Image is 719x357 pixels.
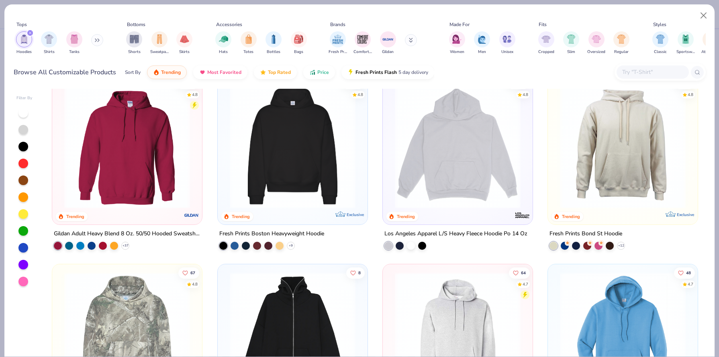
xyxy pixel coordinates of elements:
[474,31,490,55] button: filter button
[587,31,605,55] button: filter button
[291,31,307,55] div: filter for Bags
[674,78,695,89] button: Like
[241,31,257,55] button: filter button
[20,35,29,44] img: Hoodies Image
[353,49,372,55] span: Comfort Colors
[219,49,228,55] span: Hats
[357,92,363,98] div: 4.8
[449,21,470,28] div: Made For
[16,31,32,55] div: filter for Hoodies
[449,31,465,55] button: filter button
[16,21,27,28] div: Tops
[260,69,266,75] img: TopRated.gif
[329,31,347,55] div: filter for Fresh Prints
[538,49,554,55] span: Cropped
[686,271,691,275] span: 48
[150,49,169,55] span: Sweatpants
[676,49,695,55] span: Sportswear
[696,8,711,23] button: Close
[613,31,629,55] button: filter button
[478,35,486,44] img: Men Image
[347,212,364,217] span: Exclusive
[14,67,116,77] div: Browse All Customizable Products
[192,92,198,98] div: 4.8
[567,49,575,55] span: Slim
[70,35,79,44] img: Tanks Image
[656,35,665,44] img: Classic Image
[130,35,139,44] img: Shorts Image
[190,271,195,275] span: 67
[502,35,512,44] img: Unisex Image
[176,31,192,55] div: filter for Skirts
[267,49,280,55] span: Bottles
[676,31,695,55] button: filter button
[353,31,372,55] div: filter for Comfort Colors
[161,69,181,75] span: Trending
[60,83,194,208] img: 01756b78-01f6-4cc6-8d8a-3c30c1a0c8ac
[391,83,525,208] img: 6531d6c5-84f2-4e2d-81e4-76e2114e47c4
[219,229,324,239] div: Fresh Prints Boston Heavyweight Hoodie
[127,21,145,28] div: Bottoms
[538,31,554,55] div: filter for Cropped
[499,31,515,55] div: filter for Unisex
[563,31,579,55] div: filter for Slim
[618,243,624,248] span: + 12
[289,243,293,248] span: + 9
[41,31,57,55] button: filter button
[66,31,82,55] button: filter button
[269,35,278,44] img: Bottles Image
[128,49,141,55] span: Shorts
[452,35,462,44] img: Women Image
[592,35,601,44] img: Oversized Image
[126,31,142,55] div: filter for Shorts
[176,78,199,89] button: Like
[219,35,228,44] img: Hats Image
[514,207,530,223] img: Los Angeles Apparel logo
[16,31,32,55] button: filter button
[268,69,291,75] span: Top Rated
[382,33,394,45] img: Gildan Image
[587,31,605,55] div: filter for Oversized
[613,31,629,55] div: filter for Regular
[617,35,626,44] img: Regular Image
[358,271,360,275] span: 8
[54,229,200,239] div: Gildan Adult Heavy Blend 8 Oz. 50/50 Hooded Sweatshirt
[384,229,527,239] div: Los Angeles Apparel L/S Heavy Fleece Hoodie Po 14 Oz
[184,207,200,223] img: Gildan logo
[450,49,464,55] span: Women
[614,49,629,55] span: Regular
[193,65,247,79] button: Most Favorited
[556,83,690,208] img: 8f478216-4029-45fd-9955-0c7f7b28c4ae
[347,69,354,75] img: flash.gif
[353,31,372,55] button: filter button
[125,69,141,76] div: Sort By
[587,49,605,55] span: Oversized
[549,229,622,239] div: Fresh Prints Bond St Hoodie
[241,31,257,55] div: filter for Totes
[329,31,347,55] button: filter button
[398,68,428,77] span: 5 day delivery
[294,35,303,44] img: Bags Image
[567,35,576,44] img: Slim Image
[126,31,142,55] button: filter button
[150,31,169,55] div: filter for Sweatpants
[507,78,530,89] button: Like
[254,65,297,79] button: Top Rated
[652,31,668,55] div: filter for Classic
[521,271,526,275] span: 64
[380,31,396,55] div: filter for Gildan
[346,267,364,279] button: Like
[539,21,547,28] div: Fits
[688,92,693,98] div: 4.8
[478,49,486,55] span: Men
[192,282,198,288] div: 4.8
[216,21,242,28] div: Accessories
[329,49,347,55] span: Fresh Prints
[653,21,666,28] div: Styles
[688,282,693,288] div: 4.7
[153,69,159,75] img: trending.gif
[621,67,683,77] input: Try "T-Shirt"
[676,31,695,55] div: filter for Sportswear
[69,49,80,55] span: Tanks
[355,69,397,75] span: Fresh Prints Flash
